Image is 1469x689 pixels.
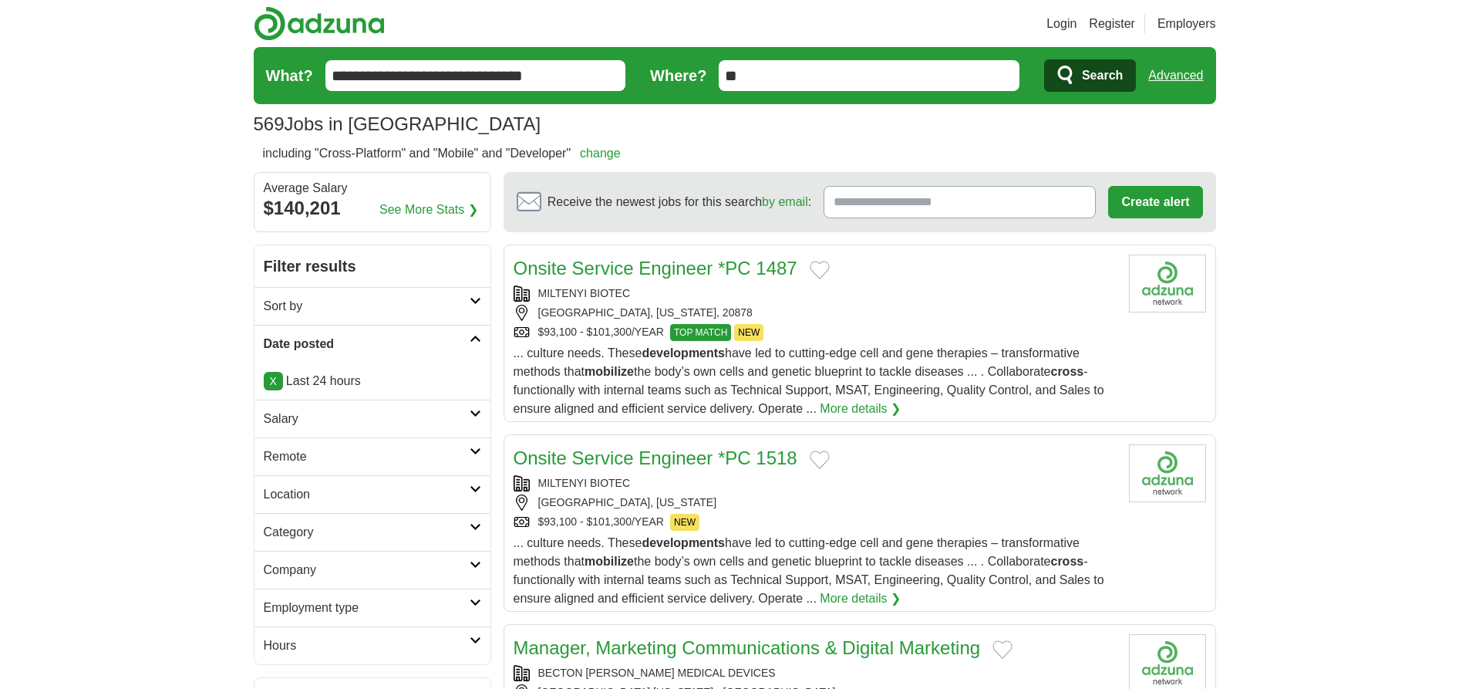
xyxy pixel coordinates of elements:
div: $93,100 - $101,300/YEAR [514,514,1117,531]
p: Last 24 hours [264,372,481,390]
img: Adzuna logo [254,6,385,41]
strong: mobilize [585,555,634,568]
a: Category [254,513,490,551]
span: Receive the newest jobs for this search : [548,193,811,211]
a: Manager, Marketing Communications & Digital Marketing [514,637,981,658]
a: MILTENYI BIOTEC [538,287,631,299]
a: Date posted [254,325,490,363]
span: Search [1082,60,1123,91]
h2: Location [264,485,470,504]
a: Hours [254,627,490,664]
h2: Company [264,561,470,579]
h2: Employment type [264,599,470,617]
button: Add to favorite jobs [810,261,830,279]
h2: Date posted [264,335,470,353]
a: Sort by [254,287,490,325]
a: MILTENYI BIOTEC [538,477,631,489]
button: Add to favorite jobs [810,451,830,469]
strong: cross [1050,555,1083,568]
a: See More Stats ❯ [379,201,478,219]
a: change [580,147,621,160]
h2: including "Cross-Platform" and "Mobile" and "Developer" [263,144,621,163]
h2: Filter results [254,245,490,287]
h2: Category [264,523,470,542]
span: NEW [734,324,763,341]
strong: developments [642,346,725,360]
a: Login [1046,15,1076,33]
label: Where? [650,64,706,87]
span: 569 [254,110,285,138]
a: Onsite Service Engineer *PC 1487 [514,258,797,279]
a: Register [1089,15,1135,33]
strong: cross [1050,365,1083,378]
a: Employment type [254,589,490,627]
h1: Jobs in [GEOGRAPHIC_DATA] [254,113,541,134]
span: NEW [670,514,699,531]
div: $93,100 - $101,300/YEAR [514,324,1117,341]
strong: mobilize [585,365,634,378]
a: More details ❯ [820,400,901,418]
span: ... culture needs. These have led to cutting-edge cell and gene therapies – transformative method... [514,346,1104,415]
div: [GEOGRAPHIC_DATA], [US_STATE] [514,495,1117,511]
a: Remote [254,437,490,475]
div: [GEOGRAPHIC_DATA], [US_STATE], 20878 [514,305,1117,321]
a: by email [762,195,808,208]
span: TOP MATCH [670,324,731,341]
a: Employers [1157,15,1216,33]
a: Onsite Service Engineer *PC 1518 [514,448,797,468]
button: Add to favorite jobs [992,640,1012,659]
img: Miltenyi Biotec logo [1129,255,1206,312]
a: Location [254,475,490,513]
img: Miltenyi Biotec logo [1129,444,1206,502]
a: Company [254,551,490,589]
a: More details ❯ [820,589,901,608]
button: Search [1044,59,1136,92]
h2: Salary [264,410,470,428]
div: Average Salary [264,182,481,194]
a: Salary [254,400,490,437]
button: Create alert [1108,186,1202,218]
h2: Remote [264,448,470,466]
a: X [264,372,283,390]
h2: Sort by [264,297,470,316]
strong: developments [642,536,725,549]
label: What? [266,64,313,87]
a: Advanced [1148,60,1203,91]
div: $140,201 [264,194,481,222]
h2: Hours [264,637,470,655]
div: BECTON [PERSON_NAME] MEDICAL DEVICES [514,665,1117,681]
span: ... culture needs. These have led to cutting-edge cell and gene therapies – transformative method... [514,536,1104,605]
